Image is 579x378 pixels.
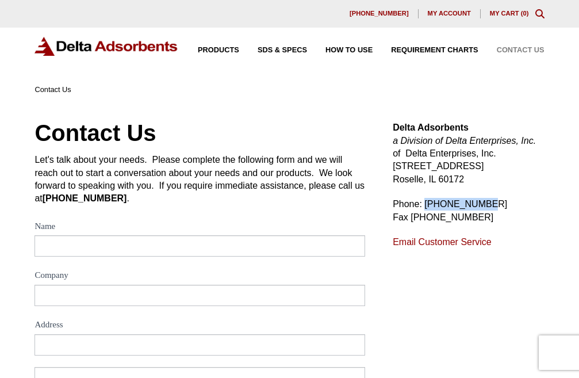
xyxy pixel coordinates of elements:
span: My account [428,10,471,17]
span: How to Use [325,47,373,54]
a: Contact Us [478,47,545,54]
span: SDS & SPECS [258,47,307,54]
p: Phone: [PHONE_NUMBER] Fax [PHONE_NUMBER] [393,198,544,224]
a: SDS & SPECS [239,47,307,54]
em: a Division of Delta Enterprises, Inc. [393,136,536,146]
span: 0 [523,10,526,17]
a: My account [419,9,481,18]
a: Products [179,47,239,54]
span: Products [198,47,239,54]
a: Requirement Charts [373,47,478,54]
a: [PHONE_NUMBER] [340,9,419,18]
img: Delta Adsorbents [34,37,178,56]
strong: Delta Adsorbents [393,123,469,132]
label: Company [34,268,365,285]
div: Let's talk about your needs. Please complete the following form and we will reach out to start a ... [34,154,365,205]
span: Requirement Charts [391,47,478,54]
a: How to Use [307,47,373,54]
strong: [PHONE_NUMBER] [43,193,127,203]
label: Name [34,219,365,236]
h1: Contact Us [34,121,365,144]
span: Contact Us [497,47,545,54]
div: Address [34,318,365,334]
div: Toggle Modal Content [535,9,545,18]
span: Contact Us [34,85,71,94]
a: Email Customer Service [393,237,492,247]
span: [PHONE_NUMBER] [350,10,409,17]
p: of Delta Enterprises, Inc. [STREET_ADDRESS] Roselle, IL 60172 [393,121,544,186]
a: My Cart (0) [490,10,529,17]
